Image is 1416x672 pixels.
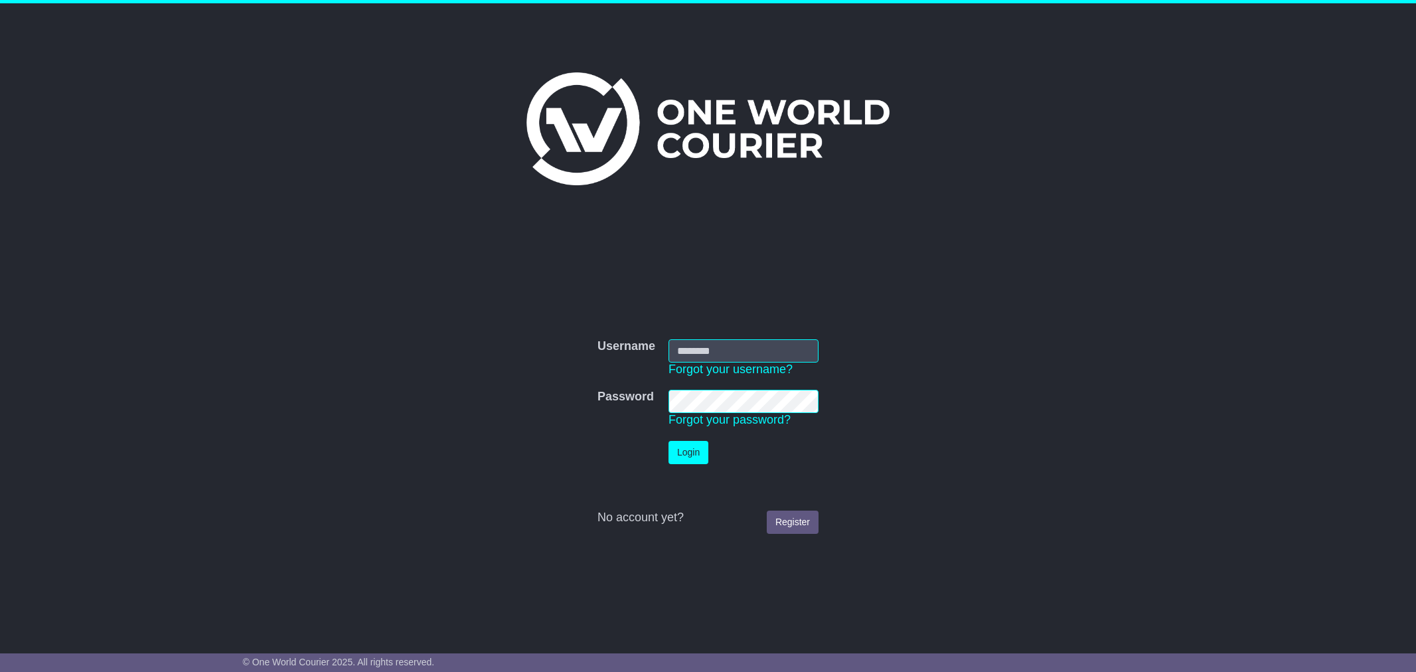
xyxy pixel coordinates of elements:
[597,339,655,354] label: Username
[669,363,793,376] a: Forgot your username?
[767,511,819,534] a: Register
[669,441,708,464] button: Login
[597,511,819,525] div: No account yet?
[669,413,791,426] a: Forgot your password?
[597,390,654,404] label: Password
[526,72,889,185] img: One World
[243,657,435,667] span: © One World Courier 2025. All rights reserved.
